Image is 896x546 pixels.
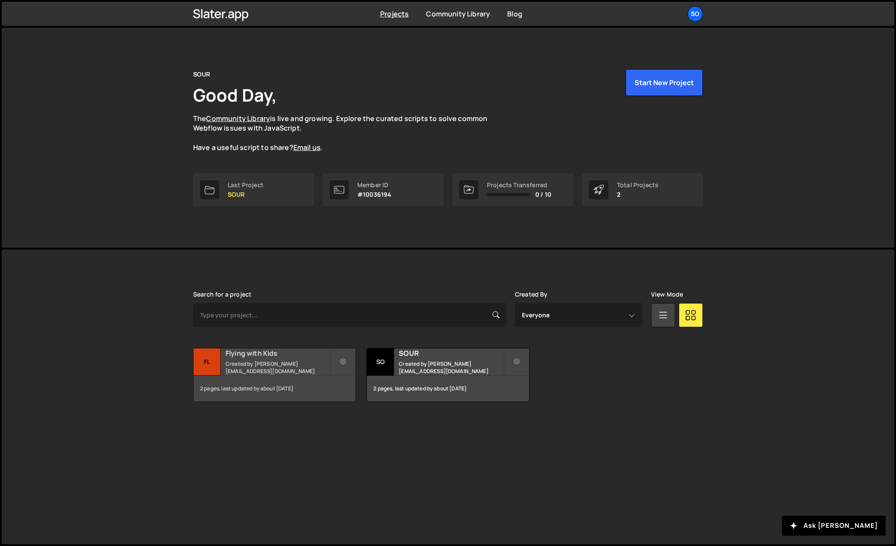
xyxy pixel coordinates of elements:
[367,376,529,402] div: 2 pages, last updated by about [DATE]
[367,348,394,376] div: SO
[782,516,886,536] button: Ask [PERSON_NAME]
[399,360,503,375] small: Created by [PERSON_NAME][EMAIL_ADDRESS][DOMAIN_NAME]
[426,9,490,19] a: Community Library
[206,114,270,123] a: Community Library
[193,291,251,298] label: Search for a project
[366,348,529,402] a: SO SOUR Created by [PERSON_NAME][EMAIL_ADDRESS][DOMAIN_NAME] 2 pages, last updated by about [DATE]
[226,348,330,358] h2: Flying with Kids
[228,191,264,198] p: SOUR
[193,69,210,80] div: SOUR
[617,182,658,188] div: Total Projects
[193,114,504,153] p: The is live and growing. Explore the curated scripts to solve common Webflow issues with JavaScri...
[193,348,356,402] a: Fl Flying with Kids Created by [PERSON_NAME][EMAIL_ADDRESS][DOMAIN_NAME] 2 pages, last updated by...
[293,143,321,152] a: Email us
[651,291,683,298] label: View Mode
[487,182,551,188] div: Projects Transferred
[507,9,522,19] a: Blog
[687,6,703,22] a: SO
[357,191,391,198] p: #10036194
[626,69,703,96] button: Start New Project
[193,83,277,107] h1: Good Day,
[617,191,658,198] p: 2
[380,9,409,19] a: Projects
[515,291,548,298] label: Created By
[228,182,264,188] div: Last Project
[193,173,314,206] a: Last Project SOUR
[226,360,330,375] small: Created by [PERSON_NAME][EMAIL_ADDRESS][DOMAIN_NAME]
[194,348,221,376] div: Fl
[193,303,506,327] input: Type your project...
[535,191,551,198] span: 0 / 10
[399,348,503,358] h2: SOUR
[194,376,356,402] div: 2 pages, last updated by about [DATE]
[357,182,391,188] div: Member ID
